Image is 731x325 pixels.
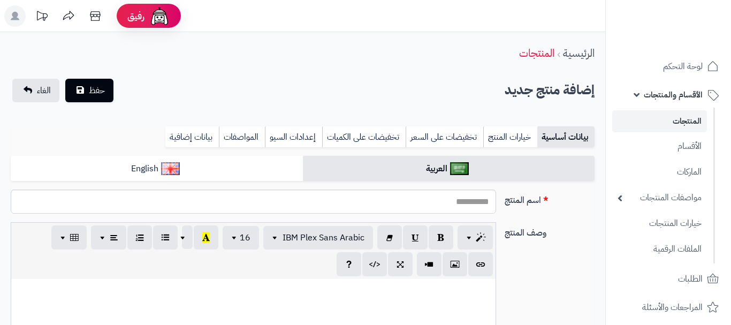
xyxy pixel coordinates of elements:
[505,79,595,101] h2: إضافة منتج جديد
[11,156,303,182] a: English
[12,79,59,102] a: الغاء
[149,5,170,27] img: ai-face.png
[303,156,595,182] a: العربية
[89,84,105,97] span: حفظ
[612,266,725,292] a: الطلبات
[563,45,595,61] a: الرئيسية
[283,231,364,244] span: IBM Plex Sans Arabic
[658,30,721,52] img: logo-2.png
[161,162,180,175] img: English
[612,161,707,184] a: الماركات
[519,45,554,61] a: المنتجات
[644,87,703,102] span: الأقسام والمنتجات
[483,126,537,148] a: خيارات المنتج
[223,226,259,250] button: 16
[612,186,707,209] a: مواصفات المنتجات
[537,126,595,148] a: بيانات أساسية
[642,300,703,315] span: المراجعات والأسئلة
[612,110,707,132] a: المنتجات
[406,126,483,148] a: تخفيضات على السعر
[500,190,599,207] label: اسم المنتج
[165,126,219,148] a: بيانات إضافية
[612,212,707,235] a: خيارات المنتجات
[37,84,51,97] span: الغاء
[263,226,373,250] button: IBM Plex Sans Arabic
[65,79,113,102] button: حفظ
[678,271,703,286] span: الطلبات
[219,126,265,148] a: المواصفات
[612,294,725,320] a: المراجعات والأسئلة
[500,222,599,239] label: وصف المنتج
[240,231,250,244] span: 16
[450,162,469,175] img: العربية
[28,5,55,29] a: تحديثات المنصة
[663,59,703,74] span: لوحة التحكم
[612,135,707,158] a: الأقسام
[612,238,707,261] a: الملفات الرقمية
[265,126,322,148] a: إعدادات السيو
[322,126,406,148] a: تخفيضات على الكميات
[612,54,725,79] a: لوحة التحكم
[127,10,144,22] span: رفيق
